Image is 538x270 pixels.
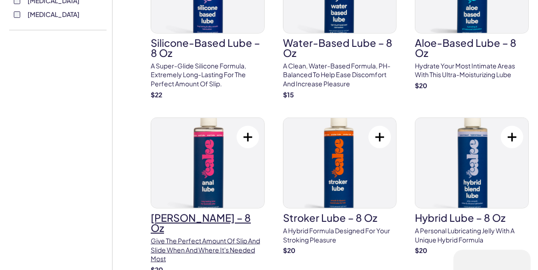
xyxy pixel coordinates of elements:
[415,213,529,223] h3: Hybrid Lube – 8 oz
[415,38,529,58] h3: Aloe-Based Lube – 8 oz
[415,226,529,244] p: A personal lubricating jelly with a unique hybrid formula
[415,118,529,255] a: Hybrid Lube – 8 ozHybrid Lube – 8 ozA personal lubricating jelly with a unique hybrid formula$20
[283,38,397,58] h3: Water-Based Lube – 8 oz
[283,246,295,254] strong: $ 20
[151,62,265,89] p: A super-glide silicone formula, extremely long-lasting for the perfect amount of slip.
[283,118,396,208] img: Stroker Lube – 8 oz
[283,90,294,99] strong: $ 15
[151,118,264,208] img: Anal Lube – 8 oz
[415,118,528,208] img: Hybrid Lube – 8 oz
[283,118,397,255] a: Stroker Lube – 8 ozStroker Lube – 8 ozA hybrid formula designed for your stroking pleasure$20
[283,213,397,223] h3: Stroker Lube – 8 oz
[151,38,265,58] h3: Silicone-Based Lube – 8 oz
[151,236,265,264] p: Give the perfect amount of slip and slide when and where it's needed most
[415,62,529,79] p: Hydrate your most intimate areas with this ultra-moisturizing lube
[151,90,162,99] strong: $ 22
[415,81,427,90] strong: $ 20
[14,11,20,18] input: [MEDICAL_DATA]
[415,246,427,254] strong: $ 20
[283,226,397,244] p: A hybrid formula designed for your stroking pleasure
[28,8,79,20] span: [MEDICAL_DATA]
[283,62,397,89] p: A clean, water-based formula, pH-balanced to help ease discomfort and increase pleasure
[151,213,265,233] h3: [PERSON_NAME] – 8 oz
